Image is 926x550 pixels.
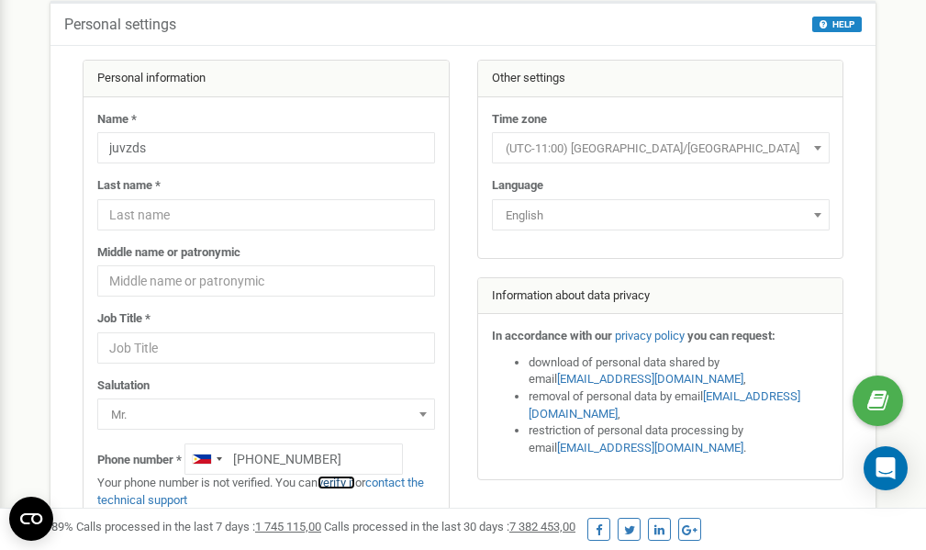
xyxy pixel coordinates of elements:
[97,132,435,163] input: Name
[529,422,830,456] li: restriction of personal data processing by email .
[318,476,355,489] a: verify it
[184,443,403,475] input: +1-800-555-55-55
[97,452,182,469] label: Phone number *
[97,377,150,395] label: Salutation
[185,444,228,474] div: Telephone country code
[97,265,435,297] input: Middle name or patronymic
[529,389,800,421] a: [EMAIL_ADDRESS][DOMAIN_NAME]
[492,111,547,129] label: Time zone
[97,398,435,430] span: Mr.
[478,61,843,97] div: Other settings
[509,520,575,533] u: 7 382 453,00
[498,136,823,162] span: (UTC-11:00) Pacific/Midway
[492,199,830,230] span: English
[478,278,843,315] div: Information about data privacy
[64,17,176,33] h5: Personal settings
[492,329,612,342] strong: In accordance with our
[76,520,321,533] span: Calls processed in the last 7 days :
[9,497,53,541] button: Open CMP widget
[97,475,435,509] p: Your phone number is not verified. You can or
[812,17,862,32] button: HELP
[97,310,151,328] label: Job Title *
[97,177,161,195] label: Last name *
[615,329,685,342] a: privacy policy
[84,61,449,97] div: Personal information
[864,446,908,490] div: Open Intercom Messenger
[492,177,543,195] label: Language
[492,132,830,163] span: (UTC-11:00) Pacific/Midway
[529,354,830,388] li: download of personal data shared by email ,
[255,520,321,533] u: 1 745 115,00
[498,203,823,229] span: English
[97,111,137,129] label: Name *
[557,441,743,455] a: [EMAIL_ADDRESS][DOMAIN_NAME]
[97,244,240,262] label: Middle name or patronymic
[557,372,743,386] a: [EMAIL_ADDRESS][DOMAIN_NAME]
[529,388,830,422] li: removal of personal data by email ,
[687,329,775,342] strong: you can request:
[97,476,424,507] a: contact the technical support
[97,199,435,230] input: Last name
[324,520,575,533] span: Calls processed in the last 30 days :
[97,332,435,364] input: Job Title
[104,402,429,428] span: Mr.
